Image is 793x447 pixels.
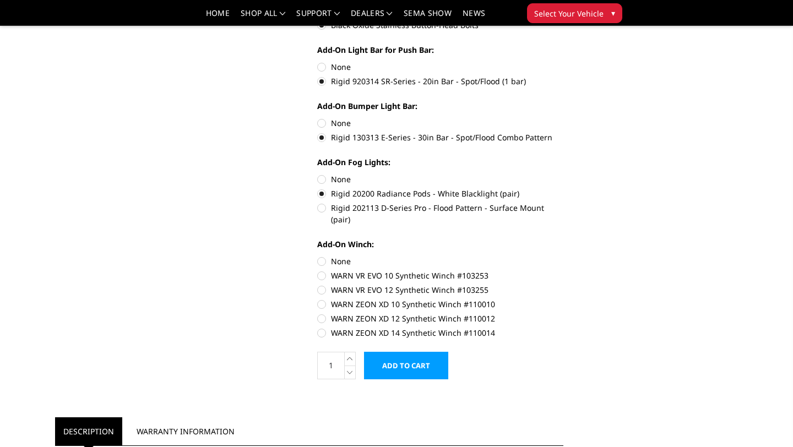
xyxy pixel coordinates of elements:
[351,9,393,25] a: Dealers
[317,238,564,250] label: Add-On Winch:
[611,7,615,19] span: ▾
[317,298,564,310] label: WARN ZEON XD 10 Synthetic Winch #110010
[317,156,564,168] label: Add-On Fog Lights:
[317,270,564,281] label: WARN VR EVO 10 Synthetic Winch #103253
[317,202,564,225] label: Rigid 202113 D-Series Pro - Flood Pattern - Surface Mount (pair)
[317,173,564,185] label: None
[364,352,448,379] input: Add to Cart
[317,44,564,56] label: Add-On Light Bar for Push Bar:
[463,9,485,25] a: News
[317,284,564,296] label: WARN VR EVO 12 Synthetic Winch #103255
[317,313,564,324] label: WARN ZEON XD 12 Synthetic Winch #110012
[317,255,564,267] label: None
[296,9,340,25] a: Support
[534,8,604,19] span: Select Your Vehicle
[317,188,564,199] label: Rigid 20200 Radiance Pods - White Blacklight (pair)
[317,117,564,129] label: None
[317,132,564,143] label: Rigid 130313 E-Series - 30in Bar - Spot/Flood Combo Pattern
[404,9,452,25] a: SEMA Show
[317,327,564,339] label: WARN ZEON XD 14 Synthetic Winch #110014
[128,417,243,445] a: Warranty Information
[55,417,122,445] a: Description
[241,9,285,25] a: shop all
[527,3,622,23] button: Select Your Vehicle
[206,9,230,25] a: Home
[317,75,564,87] label: Rigid 920314 SR-Series - 20in Bar - Spot/Flood (1 bar)
[317,61,564,73] label: None
[738,394,793,447] iframe: Chat Widget
[317,100,564,112] label: Add-On Bumper Light Bar:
